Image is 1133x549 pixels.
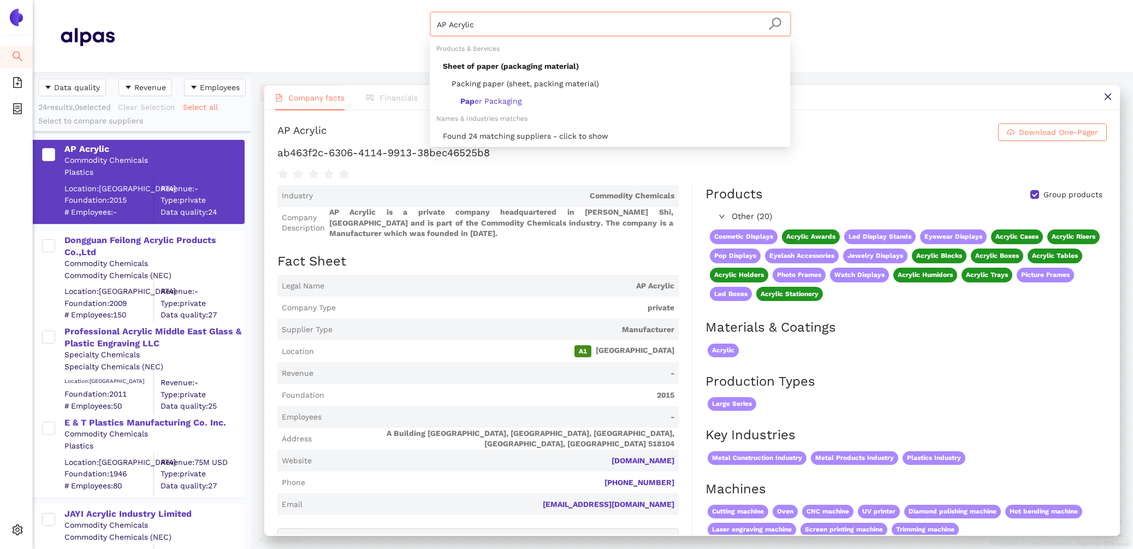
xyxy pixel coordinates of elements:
span: Cosmetic Displays [710,229,778,244]
span: Acrylic Risers [1052,233,1095,240]
span: close [1104,92,1112,101]
button: Select all [182,98,225,116]
div: Commodity Chemicals (NEC) [64,532,244,543]
span: setting [12,521,23,542]
div: Commodity Chemicals [64,429,244,440]
span: - [318,368,674,379]
h2: Machines [705,480,1107,499]
span: Foundation [282,390,324,401]
span: Foundation: 2009 [64,298,153,309]
span: 24 results, 0 selected [38,103,111,111]
span: Watch Displays [830,268,889,282]
span: Revenue [282,368,313,379]
span: Type: private [161,195,244,206]
h2: Materials & Coatings [705,318,1107,337]
div: Other (20) [705,208,1106,226]
span: Laser engraving machine [708,523,796,536]
b: Pap [460,97,474,105]
div: Products [705,185,763,204]
span: Manufacturer [337,324,674,335]
div: Commodity Chemicals [64,520,244,531]
span: private [340,303,674,314]
h2: Production Types [705,373,1107,391]
div: Plastics [64,441,244,452]
span: # Employees: 50 [64,400,153,411]
div: Products & Services [430,40,790,57]
span: Location [282,346,314,357]
span: Sheet of paper (packaging material) [443,62,579,70]
span: Led Display Stands [844,229,916,244]
span: Hot bending machine [1005,505,1082,518]
h2: Key Industries [705,426,1107,445]
span: Data quality: 25 [161,401,244,412]
span: right [719,213,725,220]
span: Company Description [282,212,325,234]
h1: ab463f2c-6306-4114-9913-38bec46525b8 [277,146,1107,160]
span: container [12,99,23,121]
span: Acrylic Trays [966,271,1008,279]
span: search [12,47,23,69]
span: er Packaging [460,97,521,105]
span: Address [282,434,312,445]
span: Acrylic Blocks [916,252,962,259]
div: Revenue: 75M USD [161,457,244,468]
span: CNC machine [802,505,853,518]
span: Foundation: 2011 [64,389,153,400]
div: Specialty Chemicals (NEC) [64,361,244,372]
span: Company facts [288,93,345,102]
div: Plastics [64,167,244,178]
span: file-add [12,73,23,95]
span: Foundation: 1946 [64,469,153,480]
span: star [277,169,288,180]
button: caret-downRevenue [118,79,172,96]
img: Logo [8,9,25,26]
span: A Building [GEOGRAPHIC_DATA], [GEOGRAPHIC_DATA], [GEOGRAPHIC_DATA], [GEOGRAPHIC_DATA], [GEOGRAPHI... [316,428,674,450]
h2: Fact Sheet [277,252,679,271]
span: Phone [282,477,305,488]
span: Acrylic Cases [995,233,1039,240]
div: Specialty Chemicals [64,350,244,361]
div: Names & Industries matches [430,110,790,127]
div: Commodity Chemicals [64,155,244,166]
span: search [768,17,782,31]
span: # Employees: 80 [64,480,153,491]
span: Revenue [134,81,166,93]
span: Cutting machine [708,505,768,518]
span: Acrylic Stationery [761,290,818,298]
span: Trimming machine [892,523,959,536]
span: Type: private [161,469,244,480]
span: Metal Products Industry [811,451,898,465]
span: Type: private [161,298,244,309]
span: AP Acrylic is a private company headquartered in [PERSON_NAME] Shi, [GEOGRAPHIC_DATA] and is part... [329,207,674,239]
span: Diamond polishing machine [904,505,1001,518]
span: Screen printing machine [800,523,887,536]
span: star [339,169,349,180]
span: Email [282,499,302,510]
span: Legal Name [282,281,324,292]
span: Picture Frames [1017,268,1074,282]
button: cloud-downloadDownload One-Pager [998,123,1107,141]
span: Employees [200,81,240,93]
div: Professional Acrylic Middle East Glass & Plastic Engraving LLC [64,326,244,350]
span: star [323,169,334,180]
div: Location: [GEOGRAPHIC_DATA] [64,377,153,385]
span: Acrylic Boxes [975,252,1019,259]
img: Homepage [60,23,115,50]
span: Eyelash Accessories [765,249,839,263]
span: Metal Construction Industry [708,451,806,465]
span: Financials [379,93,418,102]
span: Select all [183,101,218,113]
span: fund-view [366,94,374,102]
span: Packing paper (sheet, packing material) [443,79,599,88]
span: Eyewear Displays [920,229,987,244]
div: Found 24 matching suppliers - click to show [443,130,784,142]
span: Download One-Pager [1019,126,1098,138]
span: A1 [574,345,591,357]
span: Type: private [161,389,244,400]
div: Commodity Chemicals (NEC) [64,270,244,281]
div: JAYI Acrylic Industry Limited [64,508,244,520]
span: Acrylic Awards [786,233,835,240]
span: UV printer [858,505,900,518]
span: file-text [275,94,283,102]
div: AP Acrylic [64,143,244,155]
